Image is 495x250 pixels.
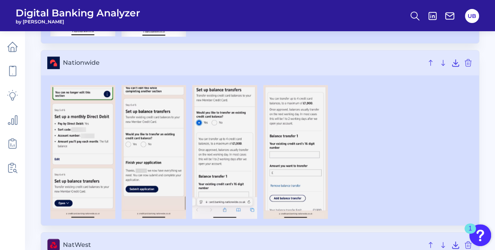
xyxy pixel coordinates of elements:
img: Nationwide [50,85,115,219]
button: UB [465,9,479,23]
div: 1 [468,229,472,239]
img: Nationwide [122,85,186,219]
img: Nationwide [263,85,328,219]
span: by [PERSON_NAME] [16,19,140,25]
img: Nationwide [192,85,257,219]
span: NatWest [63,241,423,248]
button: Open Resource Center, 1 new notification [469,224,491,246]
span: Nationwide [63,59,423,66]
span: Digital Banking Analyzer [16,7,140,19]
